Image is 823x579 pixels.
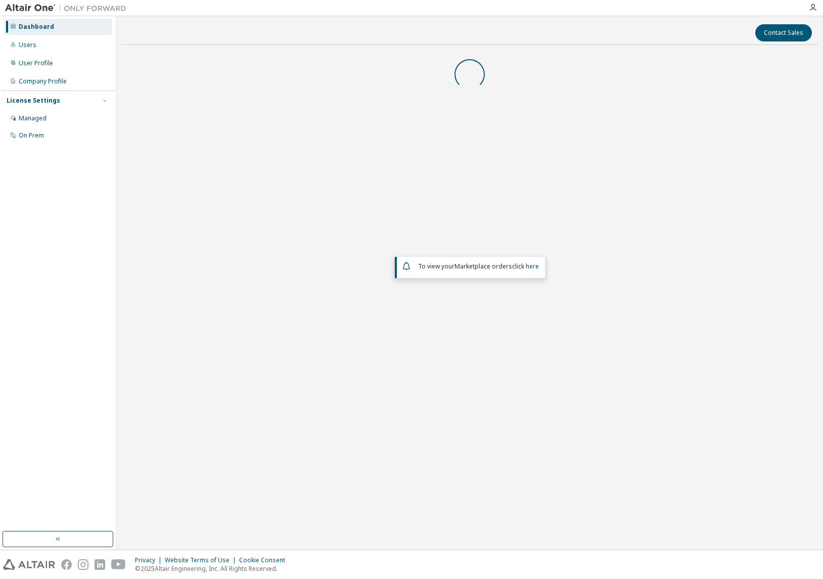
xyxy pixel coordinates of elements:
img: Altair One [5,3,131,13]
div: Managed [19,114,47,122]
div: Cookie Consent [239,556,291,564]
em: Marketplace orders [454,262,512,271]
img: youtube.svg [111,559,126,570]
div: Privacy [135,556,165,564]
div: Dashboard [19,23,54,31]
div: Company Profile [19,77,67,85]
span: To view your click [418,262,539,271]
div: On Prem [19,131,44,140]
img: instagram.svg [78,559,88,570]
div: User Profile [19,59,53,67]
div: License Settings [7,97,60,105]
img: facebook.svg [61,559,72,570]
img: altair_logo.svg [3,559,55,570]
button: Contact Sales [755,24,812,41]
p: © 2025 Altair Engineering, Inc. All Rights Reserved. [135,564,291,573]
div: Users [19,41,36,49]
img: linkedin.svg [95,559,105,570]
a: here [526,262,539,271]
div: Website Terms of Use [165,556,239,564]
